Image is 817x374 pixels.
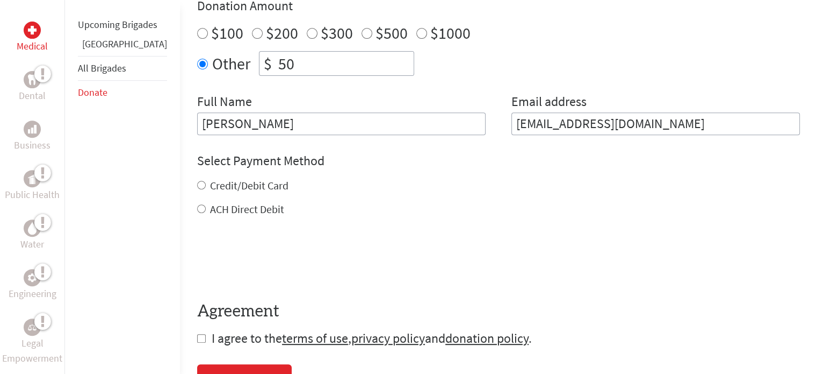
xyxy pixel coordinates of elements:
[197,152,800,170] h4: Select Payment Method
[351,330,425,347] a: privacy policy
[24,22,41,39] div: Medical
[19,71,46,103] a: DentalDental
[321,23,353,43] label: $300
[24,319,41,336] div: Legal Empowerment
[19,88,46,103] p: Dental
[78,13,167,37] li: Upcoming Brigades
[28,74,37,84] img: Dental
[430,23,471,43] label: $1000
[5,187,60,202] p: Public Health
[17,39,48,54] p: Medical
[78,56,167,81] li: All Brigades
[28,173,37,184] img: Public Health
[78,81,167,104] li: Donate
[211,23,243,43] label: $100
[445,330,529,347] a: donation policy
[24,220,41,237] div: Water
[24,269,41,286] div: Engineering
[210,179,288,192] label: Credit/Debit Card
[511,93,587,112] label: Email address
[212,51,250,76] label: Other
[78,18,157,31] a: Upcoming Brigades
[266,23,298,43] label: $200
[78,62,126,74] a: All Brigades
[276,52,414,75] input: Enter Amount
[28,222,37,234] img: Water
[14,138,50,153] p: Business
[197,302,800,321] h4: Agreement
[82,38,167,50] a: [GEOGRAPHIC_DATA]
[9,286,56,301] p: Engineering
[210,202,284,216] label: ACH Direct Debit
[28,26,37,34] img: Medical
[28,125,37,133] img: Business
[17,22,48,54] a: MedicalMedical
[24,170,41,187] div: Public Health
[14,121,50,153] a: BusinessBusiness
[9,269,56,301] a: EngineeringEngineering
[2,319,62,366] a: Legal EmpowermentLegal Empowerment
[28,324,37,330] img: Legal Empowerment
[212,330,532,347] span: I agree to the , and .
[24,71,41,88] div: Dental
[197,93,252,112] label: Full Name
[20,237,44,252] p: Water
[259,52,276,75] div: $
[24,121,41,138] div: Business
[78,37,167,56] li: Panama
[197,112,486,135] input: Enter Full Name
[28,273,37,282] img: Engineering
[2,336,62,366] p: Legal Empowerment
[511,112,800,135] input: Your Email
[78,86,107,98] a: Donate
[5,170,60,202] a: Public HealthPublic Health
[197,238,360,280] iframe: reCAPTCHA
[282,330,348,347] a: terms of use
[375,23,408,43] label: $500
[20,220,44,252] a: WaterWater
